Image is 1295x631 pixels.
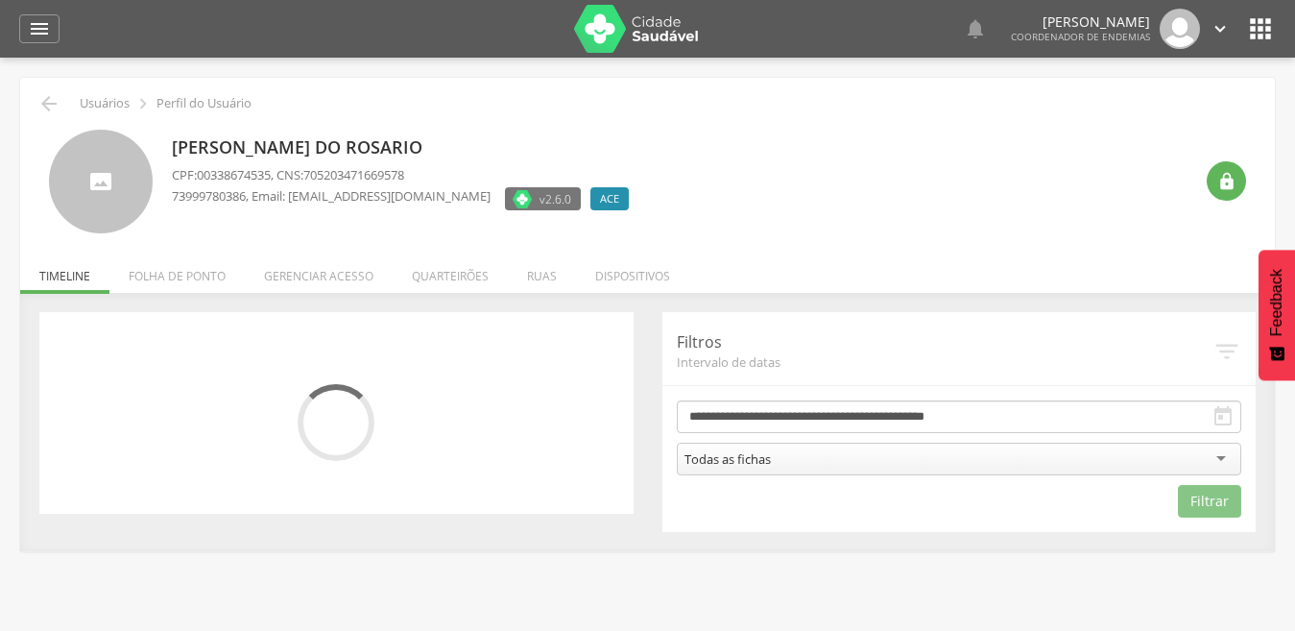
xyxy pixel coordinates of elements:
[505,187,581,210] label: Versão do aplicativo
[576,249,689,294] li: Dispositivos
[245,249,393,294] li: Gerenciar acesso
[156,96,252,111] p: Perfil do Usuário
[28,17,51,40] i: 
[677,353,1213,371] span: Intervalo de datas
[80,96,130,111] p: Usuários
[1011,30,1150,43] span: Coordenador de Endemias
[1210,18,1231,39] i: 
[172,187,491,206] p: , Email: [EMAIL_ADDRESS][DOMAIN_NAME]
[600,191,619,206] span: ACE
[197,166,271,183] span: 00338674535
[1211,405,1235,428] i: 
[1217,172,1236,191] i: 
[1011,15,1150,29] p: [PERSON_NAME]
[1210,9,1231,49] a: 
[677,331,1213,353] p: Filtros
[19,14,60,43] a: 
[1178,485,1241,518] button: Filtrar
[684,450,771,468] div: Todas as fichas
[172,135,638,160] p: [PERSON_NAME] do Rosario
[1207,161,1246,201] div: Resetar senha
[964,17,987,40] i: 
[1268,269,1285,336] span: Feedback
[1212,337,1241,366] i: 
[132,93,154,114] i: 
[172,166,638,184] p: CPF: , CNS:
[540,189,571,208] span: v2.6.0
[1245,13,1276,44] i: 
[964,9,987,49] a: 
[172,187,246,205] span: 73999780386
[303,166,404,183] span: 705203471669578
[508,249,576,294] li: Ruas
[1259,250,1295,380] button: Feedback - Mostrar pesquisa
[393,249,508,294] li: Quarteirões
[37,92,60,115] i: Voltar
[109,249,245,294] li: Folha de ponto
